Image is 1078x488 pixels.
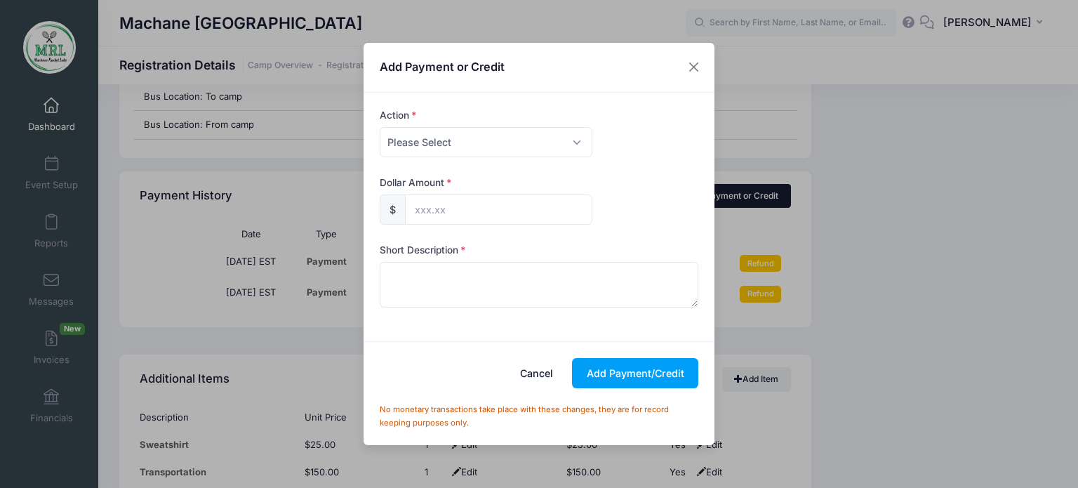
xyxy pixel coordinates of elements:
[380,194,406,225] div: $
[681,55,707,80] button: Close
[380,108,417,122] label: Action
[380,243,466,257] label: Short Description
[380,58,505,75] h4: Add Payment or Credit
[506,358,568,388] button: Cancel
[380,176,452,190] label: Dollar Amount
[405,194,592,225] input: xxx.xx
[380,404,669,428] small: No monetary transactions take place with these changes, they are for record keeping purposes only.
[572,358,698,388] button: Add Payment/Credit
